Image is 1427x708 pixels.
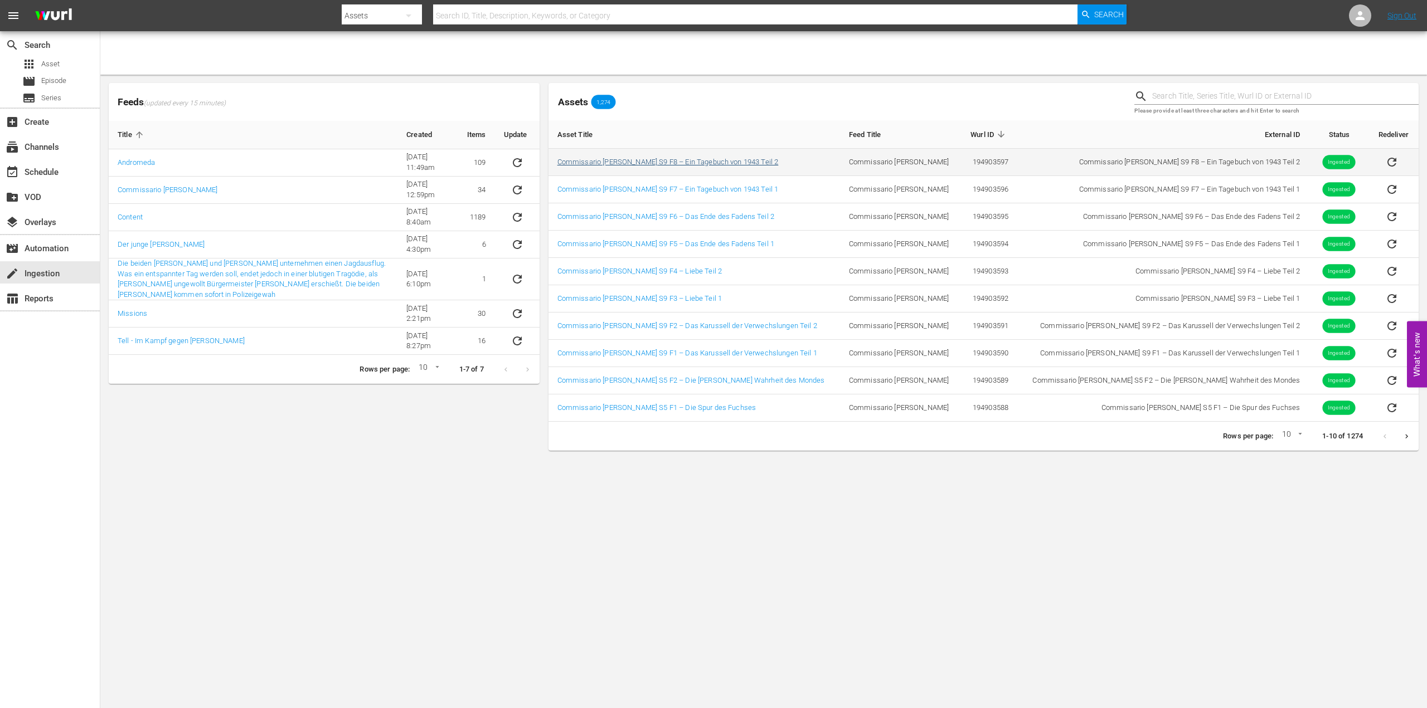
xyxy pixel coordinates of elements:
[109,121,540,355] table: sticky table
[458,258,495,300] td: 1
[144,99,226,108] span: (updated every 15 minutes)
[960,340,1017,367] td: 194903590
[397,231,458,258] td: [DATE] 4:30pm
[557,129,608,139] span: Asset Title
[1094,4,1124,25] span: Search
[1017,176,1309,203] td: Commissario [PERSON_NAME] S9 F7 – Ein Tagebuch von 1943 Teil 1
[6,165,19,179] span: Schedule
[970,129,1008,139] span: Wurl ID
[840,203,960,231] td: Commissario [PERSON_NAME]
[557,240,774,248] a: Commissario [PERSON_NAME] S9 F5 – Das Ende des Fadens Teil 1
[960,394,1017,422] td: 194903588
[109,93,540,111] span: Feeds
[6,140,19,154] span: Channels
[840,285,960,313] td: Commissario [PERSON_NAME]
[557,376,825,384] a: Commissario [PERSON_NAME] S5 F2 – Die [PERSON_NAME] Wahrheit des Mondes
[1134,106,1419,116] p: Please provide at least three characters and hit Enter to search
[459,364,484,375] p: 1-7 of 7
[6,267,19,280] span: Ingestion
[118,185,217,194] a: Commissario [PERSON_NAME]
[557,212,774,221] a: Commissario [PERSON_NAME] S9 F6 – Das Ende des Fadens Teil 2
[960,176,1017,203] td: 194903596
[22,57,36,71] span: Asset
[840,367,960,394] td: Commissario [PERSON_NAME]
[1152,88,1419,105] input: Search Title, Series Title, Wurl ID or External ID
[397,177,458,204] td: [DATE] 12:59pm
[7,9,20,22] span: menu
[840,394,960,422] td: Commissario [PERSON_NAME]
[458,231,495,258] td: 6
[397,149,458,177] td: [DATE] 11:49am
[22,91,36,105] span: Series
[960,231,1017,258] td: 194903594
[1323,322,1356,330] span: Ingested
[458,204,495,231] td: 1189
[1323,158,1356,167] span: Ingested
[458,328,495,355] td: 16
[1017,285,1309,313] td: Commissario [PERSON_NAME] S9 F3 – Liebe Teil 1
[118,158,155,167] a: Andromeda
[591,99,616,105] span: 1,274
[458,149,495,177] td: 109
[397,328,458,355] td: [DATE] 8:27pm
[557,185,779,193] a: Commissario [PERSON_NAME] S9 F7 – Ein Tagebuch von 1943 Teil 1
[557,349,817,357] a: Commissario [PERSON_NAME] S9 F1 – Das Karussell der Verwechslungen Teil 1
[1017,231,1309,258] td: Commissario [PERSON_NAME] S9 F5 – Das Ende des Fadens Teil 1
[414,361,441,378] div: 10
[557,321,817,330] a: Commissario [PERSON_NAME] S9 F2 – Das Karussell der Verwechslungen Teil 2
[549,120,1419,422] table: sticky table
[118,240,205,248] a: Der junge [PERSON_NAME]
[1077,4,1127,25] button: Search
[406,130,446,140] span: Created
[1322,431,1363,442] p: 1-10 of 1274
[1017,203,1309,231] td: Commissario [PERSON_NAME] S9 F6 – Das Ende des Fadens Teil 2
[1396,426,1418,447] button: Next page
[960,313,1017,340] td: 194903591
[558,96,588,108] span: Assets
[6,115,19,129] span: Create
[1323,295,1356,303] span: Ingested
[557,403,756,412] a: Commissario [PERSON_NAME] S5 F1 – Die Spur des Fuchses
[1323,240,1356,248] span: Ingested
[118,259,386,299] a: Die beiden [PERSON_NAME] und [PERSON_NAME] unternehmen einen Jagdausflug. Was ein entspannter Tag...
[1387,11,1416,20] a: Sign Out
[22,75,36,88] span: Episode
[557,294,722,302] a: Commissario [PERSON_NAME] S9 F3 – Liebe Teil 1
[840,340,960,367] td: Commissario [PERSON_NAME]
[6,292,19,305] span: Reports
[397,300,458,328] td: [DATE] 2:21pm
[397,258,458,300] td: [DATE] 6:10pm
[6,216,19,229] span: Overlays
[27,3,80,29] img: ans4CAIJ8jUAAAAAAAAAAAAAAAAAAAAAAAAgQb4GAAAAAAAAAAAAAAAAAAAAAAAAJMjXAAAAAAAAAAAAAAAAAAAAAAAAgAT5G...
[360,364,410,375] p: Rows per page:
[1407,321,1427,387] button: Open Feedback Widget
[1017,120,1309,149] th: External ID
[458,121,495,149] th: Items
[1323,349,1356,358] span: Ingested
[1017,258,1309,285] td: Commissario [PERSON_NAME] S9 F4 – Liebe Teil 2
[1323,404,1356,412] span: Ingested
[960,285,1017,313] td: 194903592
[1323,377,1356,385] span: Ingested
[118,336,245,345] a: Tell - Im Kampf gegen [PERSON_NAME]
[41,75,66,86] span: Episode
[1017,313,1309,340] td: Commissario [PERSON_NAME] S9 F2 – Das Karussell der Verwechslungen Teil 2
[960,367,1017,394] td: 194903589
[960,258,1017,285] td: 194903593
[1323,213,1356,221] span: Ingested
[118,213,143,221] a: Content
[557,267,722,275] a: Commissario [PERSON_NAME] S9 F4 – Liebe Teil 2
[41,92,61,104] span: Series
[1323,185,1356,194] span: Ingested
[1370,120,1419,149] th: Redeliver
[6,38,19,52] span: Search
[118,130,147,140] span: Title
[6,242,19,255] span: Automation
[1017,149,1309,176] td: Commissario [PERSON_NAME] S9 F8 – Ein Tagebuch von 1943 Teil 2
[960,203,1017,231] td: 194903595
[840,258,960,285] td: Commissario [PERSON_NAME]
[6,191,19,204] span: VOD
[1223,431,1273,442] p: Rows per page:
[840,231,960,258] td: Commissario [PERSON_NAME]
[840,313,960,340] td: Commissario [PERSON_NAME]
